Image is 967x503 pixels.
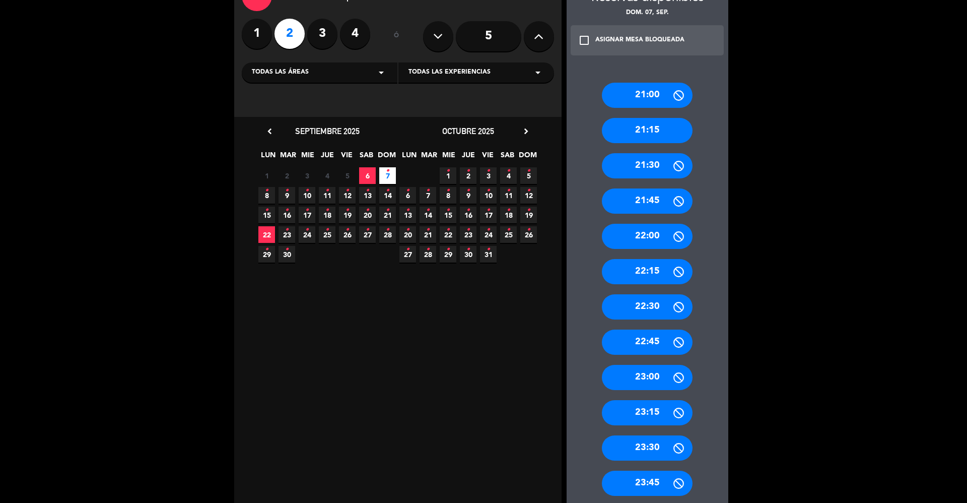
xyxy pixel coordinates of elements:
[520,226,537,243] span: 26
[602,400,693,425] div: 23:15
[442,126,494,136] span: octubre 2025
[499,149,516,166] span: SAB
[521,126,531,137] i: chevron_right
[460,246,476,263] span: 30
[325,202,329,218] i: •
[346,222,349,238] i: •
[338,149,355,166] span: VIE
[602,153,693,178] div: 21:30
[346,182,349,199] i: •
[399,207,416,223] span: 13
[507,163,510,179] i: •
[487,222,490,238] i: •
[386,202,389,218] i: •
[366,182,369,199] i: •
[339,226,356,243] span: 26
[446,182,450,199] i: •
[460,167,476,184] span: 2
[305,182,309,199] i: •
[379,207,396,223] span: 21
[339,207,356,223] span: 19
[426,182,430,199] i: •
[480,167,497,184] span: 3
[440,187,456,204] span: 8
[258,167,275,184] span: 1
[305,202,309,218] i: •
[487,241,490,258] i: •
[279,187,295,204] span: 9
[602,188,693,214] div: 21:45
[420,246,436,263] span: 28
[602,83,693,108] div: 21:00
[460,149,476,166] span: JUE
[305,222,309,238] i: •
[340,19,370,49] label: 4
[265,202,268,218] i: •
[507,202,510,218] i: •
[279,207,295,223] span: 16
[379,167,396,184] span: 7
[480,226,497,243] span: 24
[406,182,409,199] i: •
[375,67,387,79] i: arrow_drop_down
[299,149,316,166] span: MIE
[487,182,490,199] i: •
[520,167,537,184] span: 5
[487,202,490,218] i: •
[279,167,295,184] span: 2
[500,167,517,184] span: 4
[379,187,396,204] span: 14
[527,163,530,179] i: •
[295,126,360,136] span: septiembre 2025
[480,246,497,263] span: 31
[421,149,437,166] span: MAR
[339,187,356,204] span: 12
[500,207,517,223] span: 18
[285,241,289,258] i: •
[258,246,275,263] span: 29
[366,202,369,218] i: •
[420,207,436,223] span: 14
[507,222,510,238] i: •
[406,241,409,258] i: •
[527,182,530,199] i: •
[379,226,396,243] span: 28
[408,68,491,78] span: Todas las experiencias
[299,167,315,184] span: 3
[446,222,450,238] i: •
[378,149,394,166] span: DOM
[307,19,337,49] label: 3
[406,222,409,238] i: •
[567,8,728,18] div: dom. 07, sep.
[319,187,335,204] span: 11
[279,246,295,263] span: 30
[399,246,416,263] span: 27
[359,226,376,243] span: 27
[500,226,517,243] span: 25
[346,202,349,218] i: •
[446,202,450,218] i: •
[479,149,496,166] span: VIE
[466,163,470,179] i: •
[399,226,416,243] span: 20
[519,149,535,166] span: DOM
[595,35,684,45] div: ASIGNAR MESA BLOQUEADA
[426,202,430,218] i: •
[265,182,268,199] i: •
[487,163,490,179] i: •
[602,259,693,284] div: 22:15
[440,167,456,184] span: 1
[480,207,497,223] span: 17
[386,182,389,199] i: •
[359,207,376,223] span: 20
[399,187,416,204] span: 6
[401,149,418,166] span: LUN
[602,294,693,320] div: 22:30
[279,226,295,243] span: 23
[265,241,268,258] i: •
[299,207,315,223] span: 17
[252,68,309,78] span: Todas las áreas
[532,67,544,79] i: arrow_drop_down
[386,163,389,179] i: •
[602,118,693,143] div: 21:15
